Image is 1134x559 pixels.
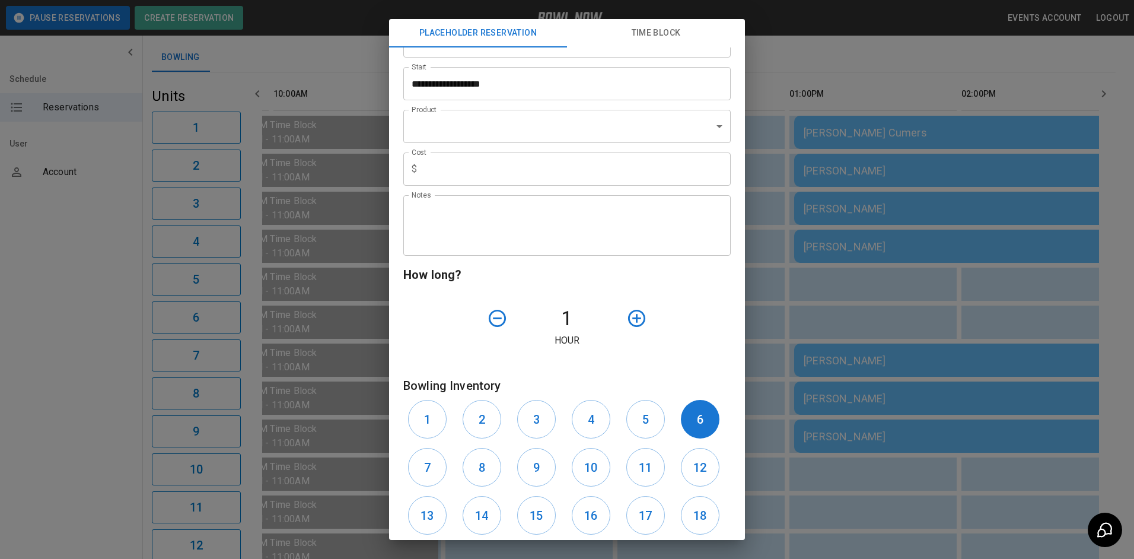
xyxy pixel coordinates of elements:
[588,410,594,429] h6: 4
[403,376,731,395] h6: Bowling Inventory
[693,506,706,525] h6: 18
[517,400,556,439] button: 3
[681,400,719,439] button: 6
[403,265,731,284] h6: How long?
[475,506,488,525] h6: 14
[572,496,610,535] button: 16
[421,506,434,525] h6: 13
[479,458,485,477] h6: 8
[517,496,556,535] button: 15
[412,62,426,72] label: Start
[403,334,731,348] p: Hour
[693,458,706,477] h6: 12
[626,496,665,535] button: 17
[584,458,597,477] h6: 10
[681,448,719,487] button: 12
[639,458,652,477] h6: 11
[572,400,610,439] button: 4
[584,506,597,525] h6: 16
[639,506,652,525] h6: 17
[533,410,540,429] h6: 3
[424,410,431,429] h6: 1
[463,448,501,487] button: 8
[697,410,703,429] h6: 6
[424,458,431,477] h6: 7
[512,306,622,331] h4: 1
[412,162,417,176] p: $
[626,400,665,439] button: 5
[403,110,731,143] div: ​
[642,410,649,429] h6: 5
[389,19,567,47] button: Placeholder Reservation
[463,400,501,439] button: 2
[517,448,556,487] button: 9
[479,410,485,429] h6: 2
[403,67,722,100] input: Choose date, selected date is Aug 17, 2025
[408,448,447,487] button: 7
[681,496,719,535] button: 18
[626,448,665,487] button: 11
[408,400,447,439] button: 1
[572,448,610,487] button: 10
[408,496,447,535] button: 13
[463,496,501,535] button: 14
[567,19,745,47] button: Time Block
[533,458,540,477] h6: 9
[530,506,543,525] h6: 15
